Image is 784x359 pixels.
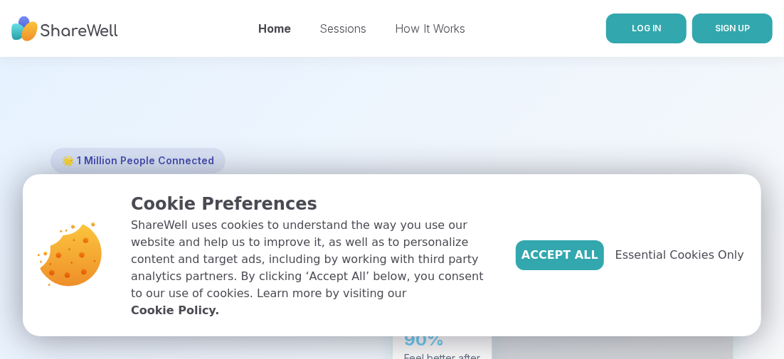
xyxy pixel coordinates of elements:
button: Accept All [516,240,604,270]
img: ShareWell Nav Logo [11,9,118,48]
p: ShareWell uses cookies to understand the way you use our website and help us to improve it, as we... [131,217,493,319]
span: Essential Cookies Only [615,247,744,264]
span: SIGN UP [715,23,750,33]
a: Sessions [320,21,367,36]
button: SIGN UP [692,14,773,43]
div: 90% [404,328,480,350]
span: Accept All [521,247,598,264]
a: How It Works [396,21,466,36]
a: LOG IN [606,14,687,43]
a: Home [259,21,292,36]
p: Cookie Preferences [131,191,493,217]
div: 🌟 1 Million People Connected [51,148,226,173]
a: Cookie Policy. [131,302,219,319]
span: LOG IN [632,23,661,33]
